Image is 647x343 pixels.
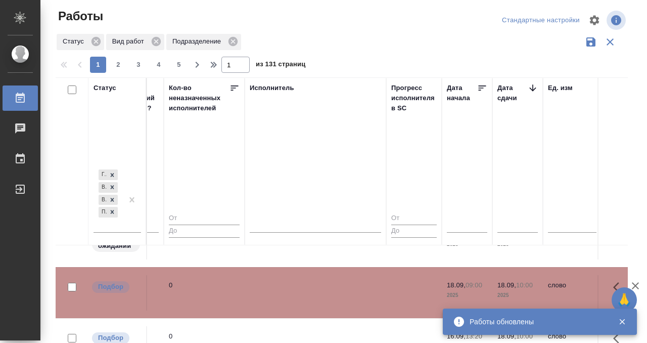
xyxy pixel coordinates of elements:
input: От [391,212,437,225]
div: Статус [57,34,104,50]
input: До [391,225,437,237]
div: В работе [99,182,107,193]
button: 3 [130,57,147,73]
div: Дата начала [447,83,477,103]
button: Сохранить фильтры [581,32,600,52]
span: Посмотреть информацию [607,11,628,30]
div: Статус [94,83,116,93]
div: Ед. изм [548,83,573,93]
button: Закрыть [612,317,632,326]
p: 18.09, [447,281,466,289]
div: В ожидании [99,195,107,205]
span: 5 [171,60,187,70]
p: 18.09, [497,281,516,289]
div: Можно подбирать исполнителей [91,280,141,294]
div: Готов к работе, В работе, В ожидании, Подбор [98,181,119,194]
div: Работы обновлены [470,317,603,327]
div: Подбор [99,207,107,218]
span: 4 [151,60,167,70]
div: Прогресс исполнителя в SC [391,83,437,113]
button: 🙏 [612,287,637,313]
span: Работы [56,8,103,24]
input: От [169,212,240,225]
div: Готов к работе, В работе, В ожидании, Подбор [98,168,119,181]
p: Подбор [98,333,123,343]
div: Подразделение [166,34,241,50]
div: Вид работ [106,34,164,50]
p: 09:00 [466,281,482,289]
td: 0 [164,275,245,311]
p: 13:20 [466,332,482,340]
div: split button [499,13,582,28]
p: Вид работ [112,36,148,47]
td: слово [543,275,602,311]
button: 4 [151,57,167,73]
button: 5 [171,57,187,73]
span: из 131 страниц [256,58,305,73]
p: 16.09, [447,332,466,340]
p: 10:00 [516,332,533,340]
div: Исполнитель [250,83,294,93]
p: Подбор [98,282,123,292]
div: Готов к работе [99,169,107,180]
p: Статус [63,36,87,47]
span: 3 [130,60,147,70]
div: Готов к работе, В работе, В ожидании, Подбор [98,206,119,219]
p: 2025 [497,290,538,301]
button: Здесь прячутся важные кнопки [607,275,631,299]
button: 2 [110,57,126,73]
span: 🙏 [616,289,633,311]
input: До [169,225,240,237]
p: 2025 [447,290,487,301]
p: 10:00 [516,281,533,289]
div: Дата сдачи [497,83,528,103]
span: Настроить таблицу [582,8,607,32]
button: Сбросить фильтры [600,32,620,52]
p: Подразделение [172,36,224,47]
div: Готов к работе, В работе, В ожидании, Подбор [98,194,119,206]
div: Кол-во неназначенных исполнителей [169,83,229,113]
p: 18.09, [497,332,516,340]
span: 2 [110,60,126,70]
